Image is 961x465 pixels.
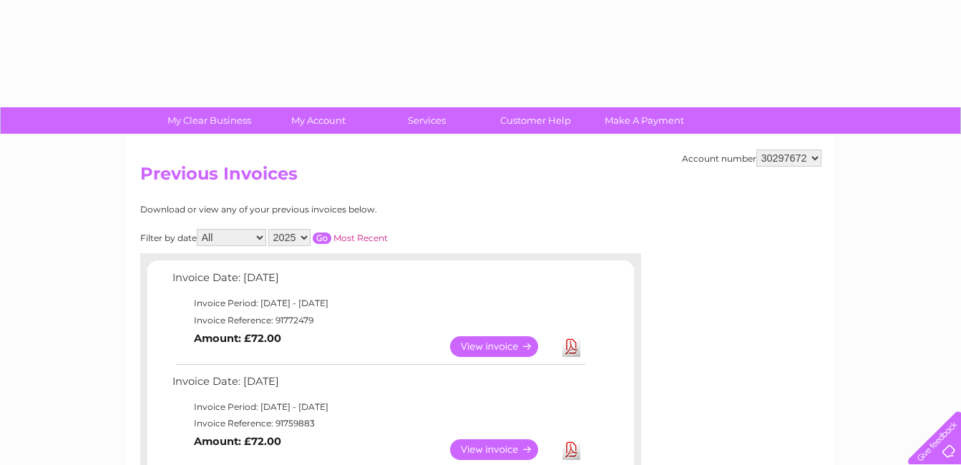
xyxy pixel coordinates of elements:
a: Most Recent [333,232,388,243]
td: Invoice Date: [DATE] [169,268,587,295]
div: Download or view any of your previous invoices below. [140,205,516,215]
b: Amount: £72.00 [194,435,281,448]
td: Invoice Period: [DATE] - [DATE] [169,295,587,312]
a: Services [368,107,486,134]
a: Download [562,439,580,460]
a: Customer Help [477,107,595,134]
a: View [450,336,555,357]
td: Invoice Date: [DATE] [169,372,587,398]
a: Make A Payment [585,107,703,134]
h2: Previous Invoices [140,164,821,191]
a: My Account [259,107,377,134]
div: Account number [682,150,821,167]
a: View [450,439,555,460]
td: Invoice Period: [DATE] - [DATE] [169,398,587,416]
div: Filter by date [140,229,516,246]
b: Amount: £72.00 [194,332,281,345]
a: My Clear Business [150,107,268,134]
a: Download [562,336,580,357]
td: Invoice Reference: 91759883 [169,415,587,432]
td: Invoice Reference: 91772479 [169,312,587,329]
